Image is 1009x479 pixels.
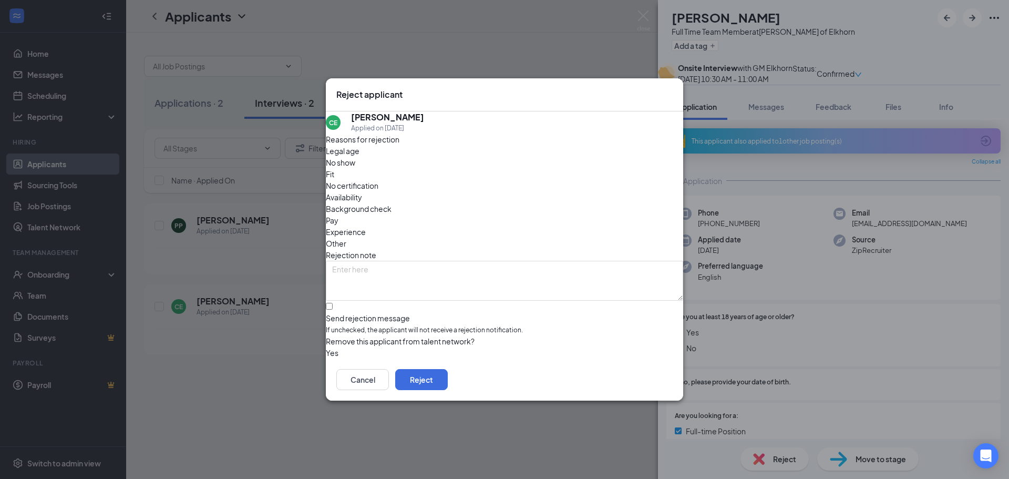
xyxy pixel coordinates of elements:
h5: [PERSON_NAME] [351,111,424,123]
button: Cancel [336,369,389,390]
span: Reasons for rejection [326,135,399,144]
span: Availability [326,191,362,203]
div: Open Intercom Messenger [973,443,998,468]
span: Remove this applicant from talent network? [326,337,475,346]
div: Send rejection message [326,313,683,323]
div: Applied on [DATE] [351,123,424,134]
span: Experience [326,226,366,238]
h3: Reject applicant [336,89,403,100]
span: Fit [326,168,334,180]
span: Rejection note [326,250,376,260]
span: No show [326,157,355,168]
span: No certification [326,180,378,191]
button: Reject [395,369,448,390]
span: If unchecked, the applicant will not receive a rejection notification. [326,325,683,335]
span: Pay [326,215,338,226]
span: Legal age [326,145,359,157]
span: Background check [326,203,392,215]
input: Send rejection messageIf unchecked, the applicant will not receive a rejection notification. [326,303,333,310]
div: CE [329,118,337,127]
span: Other [326,238,346,249]
span: Yes [326,347,338,359]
